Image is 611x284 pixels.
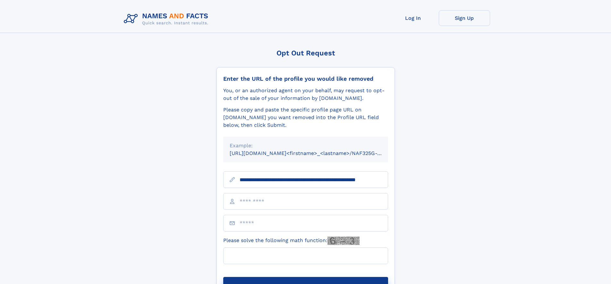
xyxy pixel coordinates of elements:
[216,49,395,57] div: Opt Out Request
[223,106,388,129] div: Please copy and paste the specific profile page URL on [DOMAIN_NAME] you want removed into the Pr...
[223,87,388,102] div: You, or an authorized agent on your behalf, may request to opt-out of the sale of your informatio...
[230,150,400,156] small: [URL][DOMAIN_NAME]<firstname>_<lastname>/NAF325G-xxxxxxxx
[439,10,490,26] a: Sign Up
[121,10,214,28] img: Logo Names and Facts
[223,75,388,82] div: Enter the URL of the profile you would like removed
[387,10,439,26] a: Log In
[230,142,382,150] div: Example:
[223,237,360,245] label: Please solve the following math function:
